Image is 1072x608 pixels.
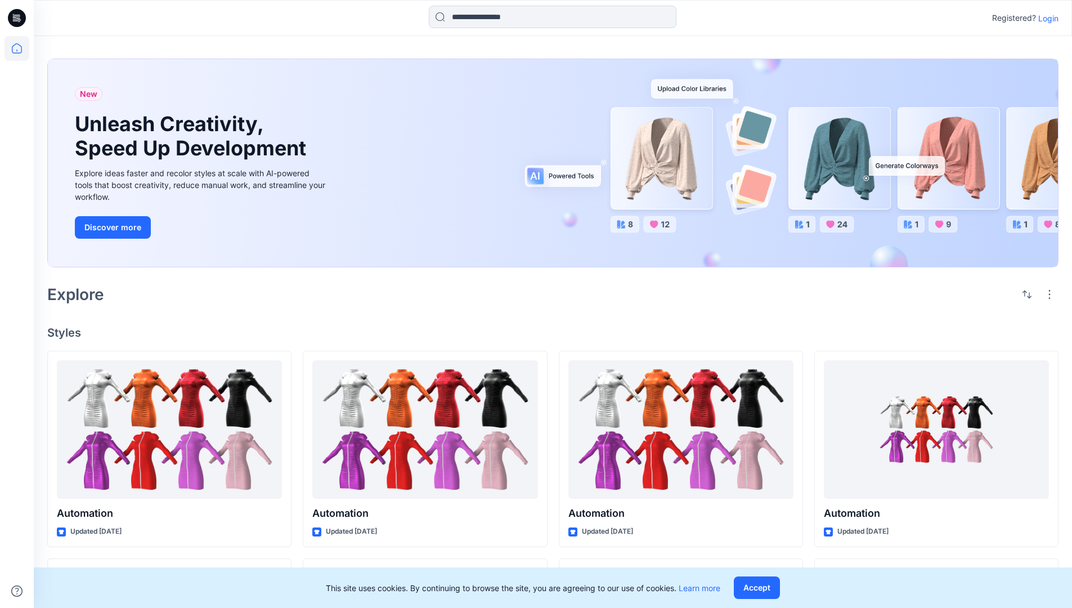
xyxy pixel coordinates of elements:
[80,87,97,101] span: New
[824,360,1049,499] a: Automation
[57,360,282,499] a: Automation
[326,582,720,594] p: This site uses cookies. By continuing to browse the site, you are agreeing to our use of cookies.
[57,506,282,521] p: Automation
[75,112,311,160] h1: Unleash Creativity, Speed Up Development
[824,506,1049,521] p: Automation
[312,506,537,521] p: Automation
[75,167,328,203] div: Explore ideas faster and recolor styles at scale with AI-powered tools that boost creativity, red...
[734,576,780,599] button: Accept
[312,360,537,499] a: Automation
[75,216,151,239] button: Discover more
[47,326,1058,339] h4: Styles
[837,526,889,538] p: Updated [DATE]
[75,216,328,239] a: Discover more
[568,506,793,521] p: Automation
[47,285,104,303] h2: Explore
[326,526,377,538] p: Updated [DATE]
[582,526,633,538] p: Updated [DATE]
[1038,12,1058,24] p: Login
[568,360,793,499] a: Automation
[679,583,720,593] a: Learn more
[992,11,1036,25] p: Registered?
[70,526,122,538] p: Updated [DATE]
